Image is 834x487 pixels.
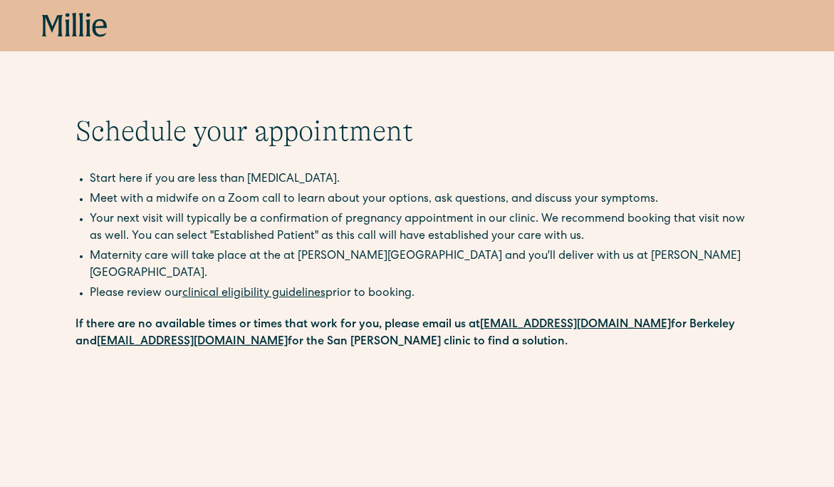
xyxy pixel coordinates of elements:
a: [EMAIL_ADDRESS][DOMAIN_NAME] [480,319,671,331]
li: Your next visit will typically be a confirmation of pregnancy appointment in our clinic. We recom... [90,211,759,245]
li: Maternity care will take place at the at [PERSON_NAME][GEOGRAPHIC_DATA] and you'll deliver with u... [90,248,759,282]
strong: for the San [PERSON_NAME] clinic to find a solution. [288,337,568,348]
h1: Schedule your appointment [75,114,759,148]
li: Meet with a midwife on a Zoom call to learn about your options, ask questions, and discuss your s... [90,191,759,208]
a: [EMAIL_ADDRESS][DOMAIN_NAME] [97,337,288,348]
li: Please review our prior to booking. [90,285,759,302]
strong: If there are no available times or times that work for you, please email us at [75,319,480,331]
li: Start here if you are less than [MEDICAL_DATA]. [90,171,759,188]
a: clinical eligibility guidelines [182,288,325,299]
